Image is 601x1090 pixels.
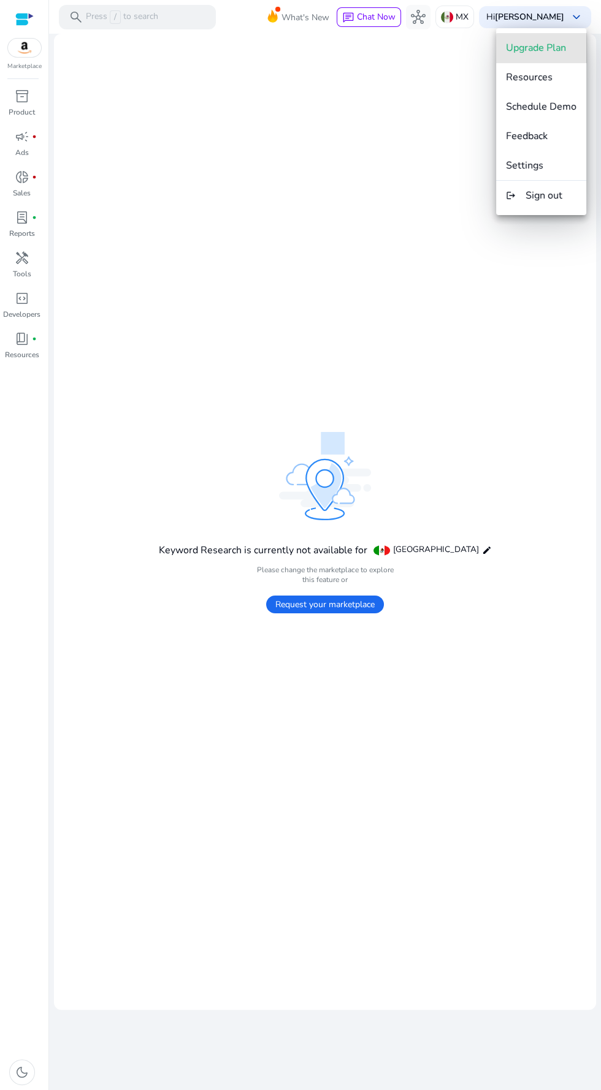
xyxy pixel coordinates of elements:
[506,129,548,143] span: Feedback
[506,100,576,113] span: Schedule Demo
[506,159,543,172] span: Settings
[506,188,516,203] mat-icon: logout
[506,70,553,84] span: Resources
[526,189,562,202] span: Sign out
[506,41,566,55] span: Upgrade Plan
